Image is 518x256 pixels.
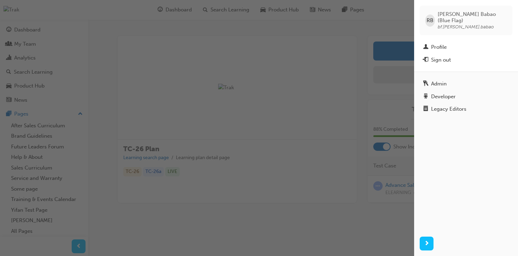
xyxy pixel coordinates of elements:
[420,54,512,66] button: Sign out
[420,41,512,54] a: Profile
[423,94,428,100] span: robot-icon
[424,239,429,248] span: next-icon
[423,57,428,63] span: exit-icon
[427,17,434,25] span: RB
[431,56,451,64] div: Sign out
[423,44,428,51] span: man-icon
[423,81,428,87] span: keys-icon
[431,105,466,113] div: Legacy Editors
[420,77,512,90] a: Admin
[431,43,447,51] div: Profile
[420,90,512,103] a: Developer
[438,11,507,24] span: [PERSON_NAME] Babao (Blue Flag)
[431,93,456,101] div: Developer
[431,80,447,88] div: Admin
[438,24,494,30] span: bf.[PERSON_NAME].babao
[420,103,512,116] a: Legacy Editors
[423,106,428,112] span: notepad-icon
